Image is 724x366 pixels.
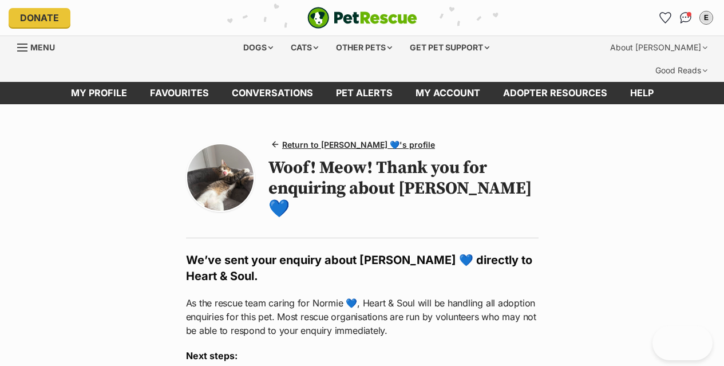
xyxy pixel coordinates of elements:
div: Get pet support [402,36,497,59]
a: PetRescue [307,7,417,29]
p: As the rescue team caring for Normie 💙, Heart & Soul will be handling all adoption enquiries for ... [186,296,539,337]
img: chat-41dd97257d64d25036548639549fe6c8038ab92f7586957e7f3b1b290dea8141.svg [680,12,692,23]
a: Favourites [656,9,674,27]
div: Dogs [235,36,281,59]
div: E [701,12,712,23]
a: My profile [60,82,139,104]
a: Donate [9,8,70,27]
a: My account [404,82,492,104]
div: Other pets [328,36,400,59]
img: Photo of Normie 💙 [187,144,254,211]
a: Return to [PERSON_NAME] 💙's profile [268,136,440,153]
a: Menu [17,36,63,57]
span: Menu [30,42,55,52]
h1: Woof! Meow! Thank you for enquiring about [PERSON_NAME] 💙 [268,158,539,219]
h3: Next steps: [186,349,539,363]
div: About [PERSON_NAME] [602,36,715,59]
a: Conversations [676,9,695,27]
div: Good Reads [647,59,715,82]
a: conversations [220,82,325,104]
a: Pet alerts [325,82,404,104]
img: logo-e224e6f780fb5917bec1dbf3a21bbac754714ae5b6737aabdf751b685950b380.svg [307,7,417,29]
a: Favourites [139,82,220,104]
span: Return to [PERSON_NAME] 💙's profile [282,139,435,151]
div: Cats [283,36,326,59]
button: My account [697,9,715,27]
a: Adopter resources [492,82,619,104]
ul: Account quick links [656,9,715,27]
iframe: Help Scout Beacon - Open [652,326,713,360]
h2: We’ve sent your enquiry about [PERSON_NAME] 💙 directly to Heart & Soul. [186,252,539,284]
a: Help [619,82,665,104]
